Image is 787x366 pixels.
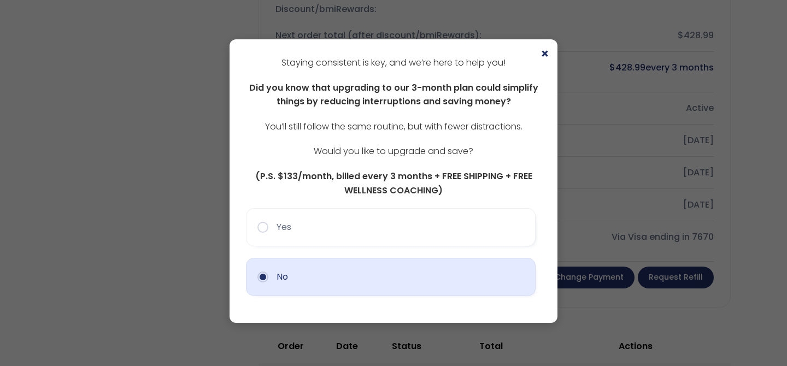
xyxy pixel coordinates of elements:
[246,120,541,134] p: You’ll still follow the same routine, but with fewer distractions.
[246,208,536,246] button: Yes
[246,169,541,197] p: (P.S. $133/month, billed every 3 months + FREE SHIPPING + FREE WELLNESS COACHING)
[246,81,541,109] p: Did you know that upgrading to our 3-month plan could simplify things by reducing interruptions a...
[246,144,541,158] p: Would you like to upgrade and save?
[246,56,541,70] p: Staying consistent is key, and we’re here to help you!
[246,258,536,296] button: No
[541,48,549,61] span: ×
